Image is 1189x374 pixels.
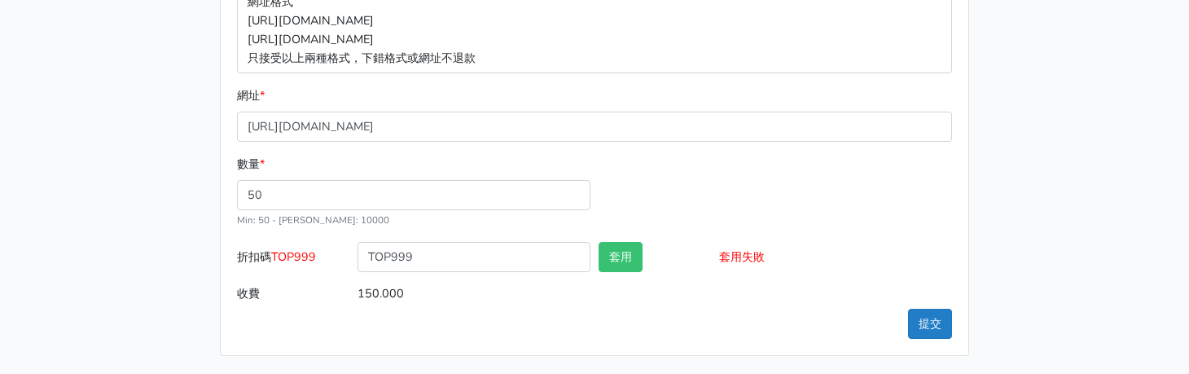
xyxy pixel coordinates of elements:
[237,155,265,174] label: 數量
[237,213,389,227] small: Min: 50 - [PERSON_NAME]: 10000
[237,86,265,105] label: 網址
[599,242,643,272] button: 套用
[233,279,353,309] label: 收費
[271,249,316,265] span: TOP999
[237,112,952,142] input: 格式為https://www.facebook.com/topfblive/videos/123456789/
[233,242,353,279] label: 折扣碼
[908,309,952,339] button: 提交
